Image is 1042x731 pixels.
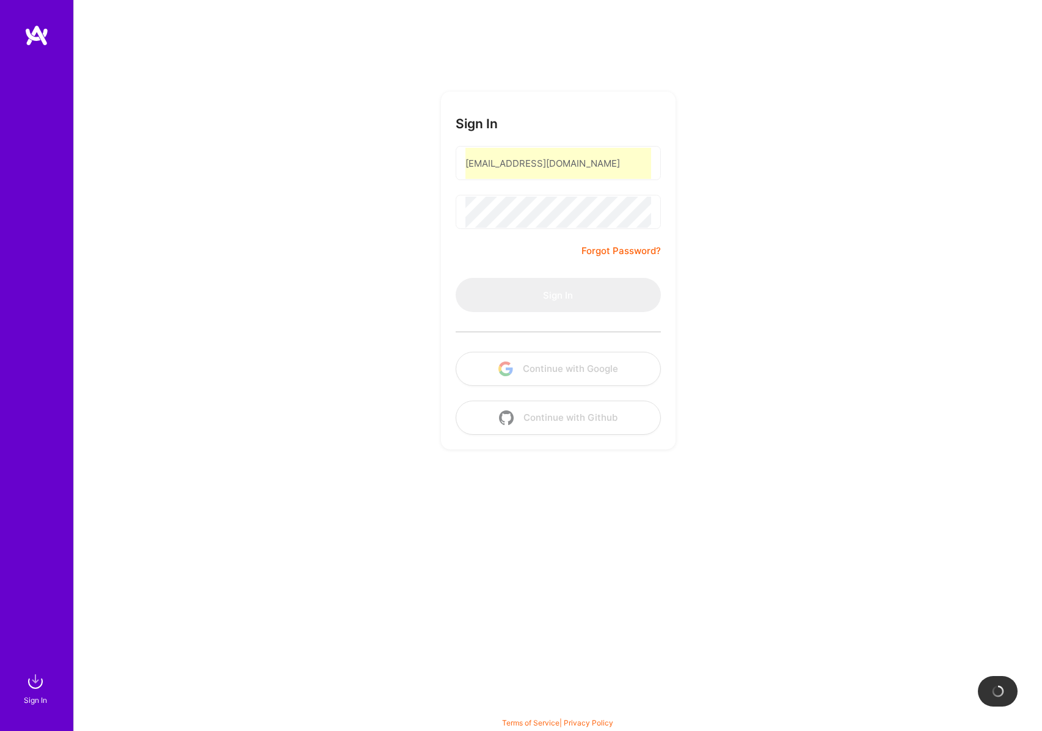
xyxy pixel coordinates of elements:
[24,694,47,707] div: Sign In
[26,669,48,707] a: sign inSign In
[581,244,661,258] a: Forgot Password?
[498,362,513,376] img: icon
[502,718,613,727] span: |
[499,410,514,425] img: icon
[456,352,661,386] button: Continue with Google
[456,278,661,312] button: Sign In
[502,718,559,727] a: Terms of Service
[73,694,1042,725] div: © 2025 ATeams Inc., All rights reserved.
[456,116,498,131] h3: Sign In
[465,148,651,179] input: Email...
[989,683,1006,699] img: loading
[23,669,48,694] img: sign in
[564,718,613,727] a: Privacy Policy
[24,24,49,46] img: logo
[456,401,661,435] button: Continue with Github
